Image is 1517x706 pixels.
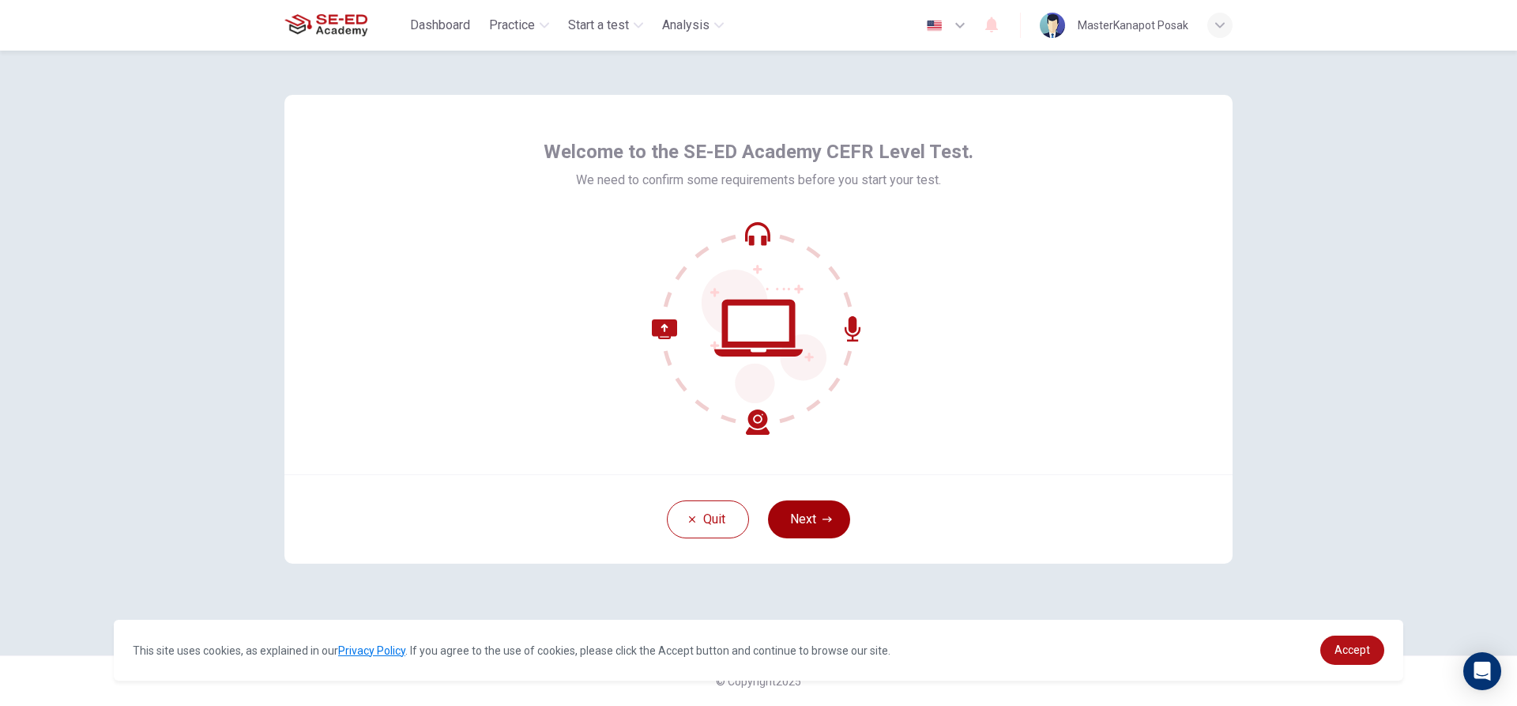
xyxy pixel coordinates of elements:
a: SE-ED Academy logo [284,9,404,41]
div: Open Intercom Messenger [1463,652,1501,690]
button: Dashboard [404,11,476,40]
img: en [924,20,944,32]
span: Welcome to the SE-ED Academy CEFR Level Test. [544,139,973,164]
span: Dashboard [410,16,470,35]
img: SE-ED Academy logo [284,9,367,41]
a: Privacy Policy [338,644,405,657]
span: Analysis [662,16,710,35]
span: This site uses cookies, as explained in our . If you agree to the use of cookies, please click th... [133,644,890,657]
button: Start a test [562,11,649,40]
span: Start a test [568,16,629,35]
span: Accept [1334,644,1370,656]
button: Next [768,500,850,538]
button: Analysis [656,11,730,40]
span: © Copyright 2025 [716,675,801,688]
div: MasterKanapot Posak [1078,16,1188,35]
img: Profile picture [1040,13,1065,38]
a: dismiss cookie message [1320,636,1384,665]
span: Practice [489,16,535,35]
button: Quit [667,500,749,538]
span: We need to confirm some requirements before you start your test. [576,171,941,190]
div: cookieconsent [114,620,1403,681]
button: Practice [483,11,555,40]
